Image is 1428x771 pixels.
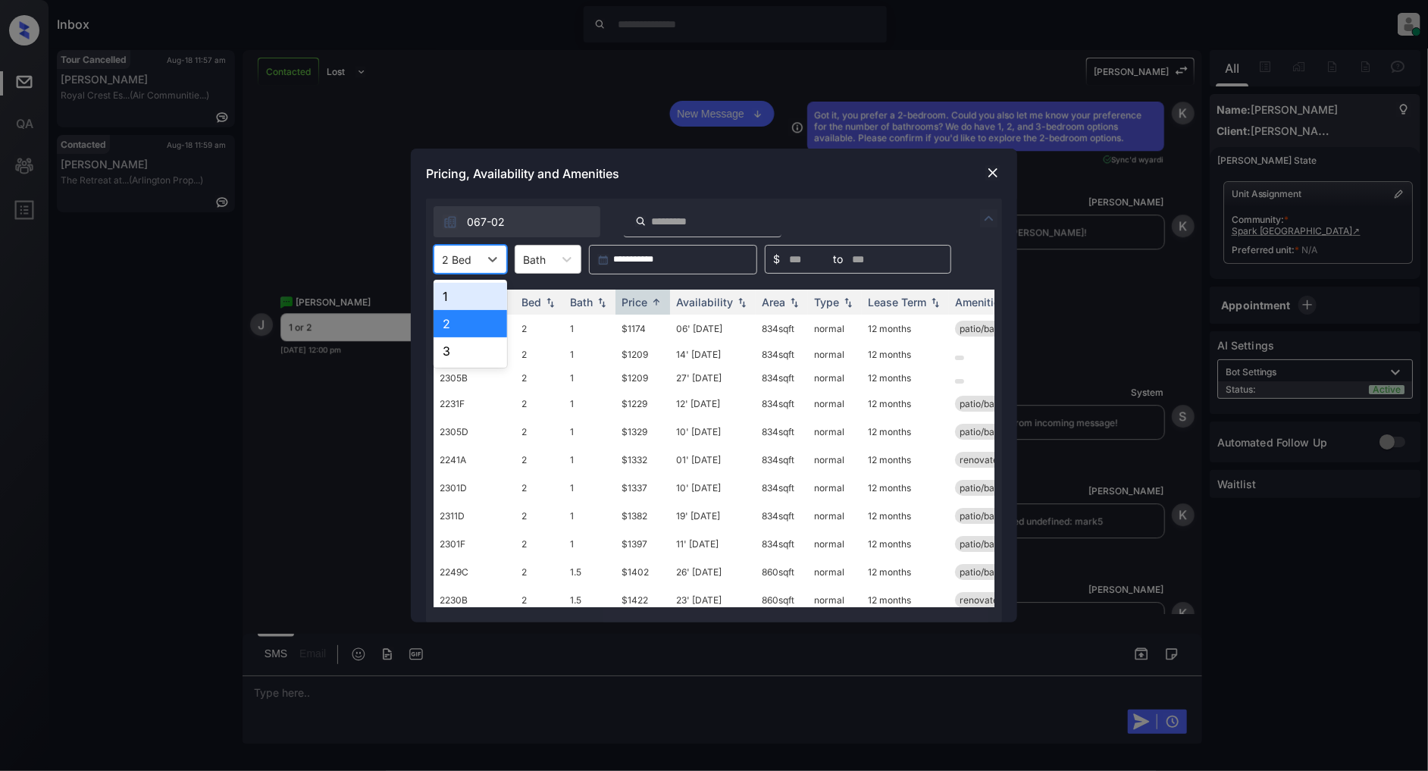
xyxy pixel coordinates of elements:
td: normal [808,366,862,390]
td: 26' [DATE] [670,558,756,586]
td: 2305B [434,366,515,390]
td: $1382 [615,502,670,530]
td: $1337 [615,474,670,502]
td: 834 sqft [756,343,808,366]
td: 834 sqft [756,502,808,530]
div: Bath [570,296,593,309]
td: 2 [515,502,564,530]
td: 2231F [434,390,515,418]
td: 1 [564,343,615,366]
td: 834 sqft [756,366,808,390]
td: 2241A [434,446,515,474]
span: renovated [960,454,1004,465]
div: Lease Term [868,296,926,309]
td: 860 sqft [756,586,808,614]
td: 12 months [862,502,949,530]
td: normal [808,343,862,366]
div: Pricing, Availability and Amenities [411,149,1017,199]
span: to [833,251,843,268]
div: Amenities [955,296,1006,309]
div: 1 [434,283,507,310]
td: 834 sqft [756,474,808,502]
td: 860 sqft [756,558,808,586]
td: 1 [564,446,615,474]
span: patio/balcony [960,426,1018,437]
td: 2 [515,558,564,586]
td: 2311D [434,502,515,530]
td: $1209 [615,343,670,366]
td: 2301D [434,474,515,502]
div: Type [814,296,839,309]
td: 834 sqft [756,390,808,418]
td: 1 [564,366,615,390]
td: $1397 [615,530,670,558]
td: $1422 [615,586,670,614]
td: 14' [DATE] [670,343,756,366]
div: 3 [434,337,507,365]
td: 12 months [862,390,949,418]
td: normal [808,558,862,586]
td: 1 [564,315,615,343]
td: $1229 [615,390,670,418]
td: 12 months [862,586,949,614]
td: normal [808,315,862,343]
img: sorting [787,297,802,308]
span: patio/balcony [960,323,1018,334]
td: 2230B [434,586,515,614]
td: 19' [DATE] [670,502,756,530]
span: patio/balcony [960,566,1018,578]
td: 12 months [862,446,949,474]
td: 23' [DATE] [670,586,756,614]
td: 1.5 [564,558,615,586]
td: 834 sqft [756,315,808,343]
td: 01' [DATE] [670,446,756,474]
td: $1332 [615,446,670,474]
td: 2249C [434,558,515,586]
td: 1 [564,390,615,418]
td: $1329 [615,418,670,446]
span: $ [773,251,780,268]
span: patio/balcony [960,482,1018,494]
td: 834 sqft [756,446,808,474]
img: close [985,165,1001,180]
td: 2 [515,390,564,418]
td: 12 months [862,343,949,366]
td: 06' [DATE] [670,315,756,343]
td: 2301F [434,530,515,558]
td: 12 months [862,418,949,446]
img: sorting [928,297,943,308]
td: normal [808,474,862,502]
div: Price [622,296,647,309]
td: 2 [515,446,564,474]
img: sorting [841,297,856,308]
span: 067-02 [467,214,505,230]
td: normal [808,446,862,474]
td: 12 months [862,530,949,558]
td: normal [808,390,862,418]
td: 1 [564,530,615,558]
td: 10' [DATE] [670,474,756,502]
td: 2305D [434,418,515,446]
td: 2 [515,418,564,446]
td: 12 months [862,315,949,343]
td: $1209 [615,366,670,390]
td: $1174 [615,315,670,343]
div: 2 [434,310,507,337]
img: sorting [649,296,664,308]
td: 1.5 [564,586,615,614]
td: 2 [515,474,564,502]
img: icon-zuma [443,215,458,230]
div: Bed [521,296,541,309]
td: 12 months [862,366,949,390]
td: 2 [515,343,564,366]
td: 27' [DATE] [670,366,756,390]
img: sorting [543,297,558,308]
div: Availability [676,296,733,309]
td: 2 [515,586,564,614]
td: 12' [DATE] [670,390,756,418]
td: 2 [515,366,564,390]
img: sorting [734,297,750,308]
div: Area [762,296,785,309]
span: patio/balcony [960,398,1018,409]
td: normal [808,530,862,558]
